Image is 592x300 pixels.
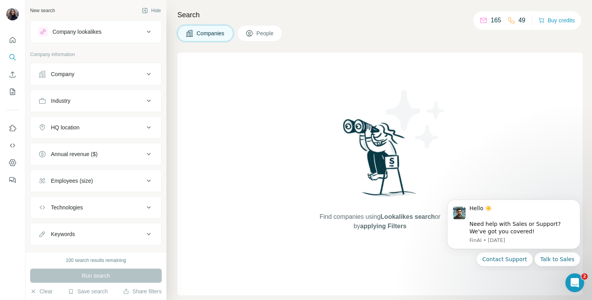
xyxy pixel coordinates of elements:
div: Company lookalikes [52,28,101,36]
div: Technologies [51,204,83,211]
button: Save search [68,287,108,295]
button: Search [6,50,19,64]
div: Keywords [51,230,75,238]
button: Hide [136,5,166,16]
iframe: Intercom notifications message [435,193,592,271]
button: Enrich CSV [6,67,19,82]
button: Technologies [31,198,161,217]
img: Surfe Illustration - Woman searching with binoculars [339,117,421,204]
h4: Search [177,9,583,20]
button: Clear [30,287,52,295]
div: Employees (size) [51,177,93,185]
button: Employees (size) [31,171,161,190]
span: Companies [197,29,225,37]
button: Share filters [123,287,162,295]
span: People [256,29,274,37]
button: Industry [31,91,161,110]
button: Use Surfe on LinkedIn [6,121,19,135]
iframe: Intercom live chat [565,273,584,292]
span: 2 [581,273,588,280]
div: New search [30,7,55,14]
div: Company [51,70,74,78]
button: Buy credits [538,15,575,26]
p: 49 [518,16,525,25]
img: Surfe Illustration - Stars [380,84,451,155]
div: Industry [51,97,70,105]
p: 165 [491,16,501,25]
img: Avatar [6,8,19,20]
button: Use Surfe API [6,138,19,153]
span: Find companies using or by [317,212,442,231]
span: Lookalikes search [381,213,435,220]
button: My lists [6,85,19,99]
button: Keywords [31,225,161,244]
div: HQ location [51,124,79,131]
button: Feedback [6,173,19,187]
p: Company information [30,51,162,58]
div: Annual revenue ($) [51,150,97,158]
button: Dashboard [6,156,19,170]
span: applying Filters [360,223,406,229]
button: Company lookalikes [31,22,161,41]
button: HQ location [31,118,161,137]
button: Quick start [6,33,19,47]
button: Company [31,65,161,84]
div: 100 search results remaining [66,257,126,264]
button: Annual revenue ($) [31,145,161,164]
